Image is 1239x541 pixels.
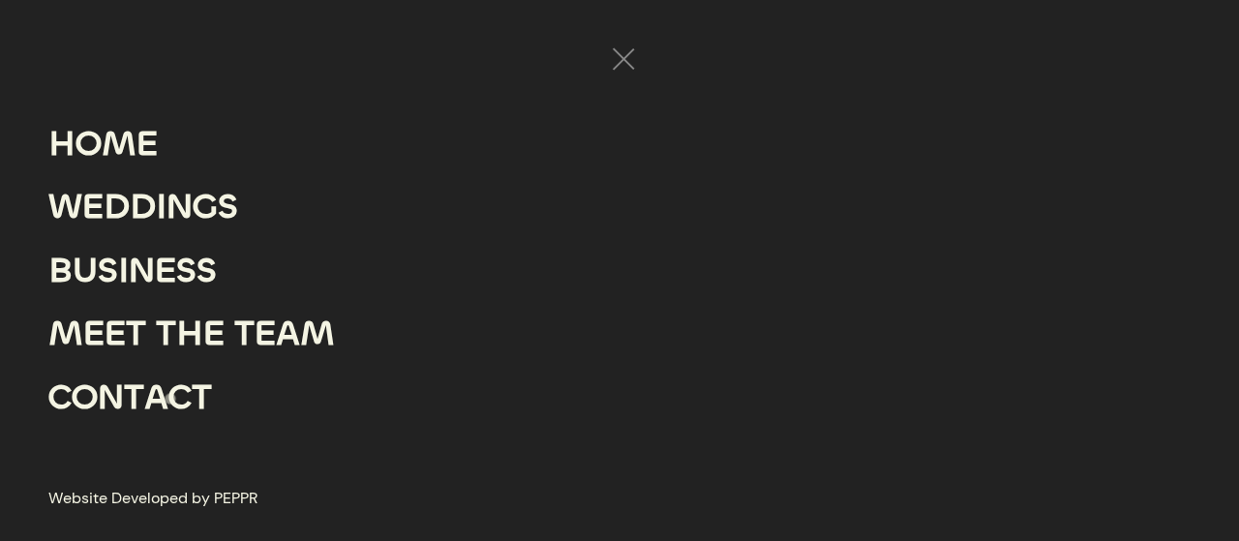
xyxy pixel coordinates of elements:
[48,366,212,430] a: CONTACT
[48,239,217,303] a: BUSINESS
[255,302,276,366] div: E
[300,302,335,366] div: M
[73,239,98,303] div: U
[234,302,255,366] div: T
[192,366,212,430] div: T
[130,175,156,239] div: D
[193,175,218,239] div: G
[124,366,144,430] div: T
[104,175,130,239] div: D
[218,175,238,239] div: S
[72,366,98,430] div: O
[203,302,225,366] div: E
[102,112,136,176] div: M
[196,239,217,303] div: S
[98,239,118,303] div: S
[98,366,124,430] div: N
[48,366,72,430] div: C
[129,239,155,303] div: N
[48,302,83,366] div: M
[48,112,158,176] a: HOME
[83,302,105,366] div: E
[155,239,176,303] div: E
[48,112,76,176] div: H
[136,112,158,176] div: E
[105,302,126,366] div: E
[48,302,335,366] a: MEET THE TEAM
[126,302,146,366] div: T
[82,175,104,239] div: E
[166,175,193,239] div: N
[48,175,238,239] a: WEDDINGS
[176,239,196,303] div: S
[118,239,129,303] div: I
[144,366,168,430] div: A
[168,366,192,430] div: C
[156,302,176,366] div: T
[176,302,203,366] div: H
[276,302,300,366] div: A
[76,112,102,176] div: O
[156,175,166,239] div: I
[48,239,73,303] div: B
[48,175,82,239] div: W
[48,485,257,512] a: Website Developed by PEPPR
